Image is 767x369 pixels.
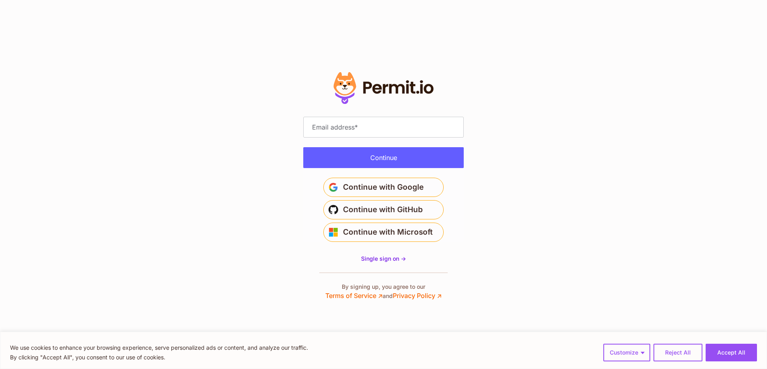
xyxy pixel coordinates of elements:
[325,283,442,300] p: By signing up, you agree to our and
[303,147,464,168] button: Continue
[325,292,383,300] a: Terms of Service ↗
[10,343,308,353] p: We use cookies to enhance your browsing experience, serve personalized ads or content, and analyz...
[343,181,424,194] span: Continue with Google
[323,223,444,242] button: Continue with Microsoft
[323,200,444,219] button: Continue with GitHub
[603,344,650,361] button: Customize
[361,255,406,263] a: Single sign on ->
[343,226,433,239] span: Continue with Microsoft
[393,292,442,300] a: Privacy Policy ↗
[10,353,308,362] p: By clicking "Accept All", you consent to our use of cookies.
[323,178,444,197] button: Continue with Google
[653,344,702,361] button: Reject All
[706,344,757,361] button: Accept All
[343,203,423,216] span: Continue with GitHub
[361,255,406,262] span: Single sign on ->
